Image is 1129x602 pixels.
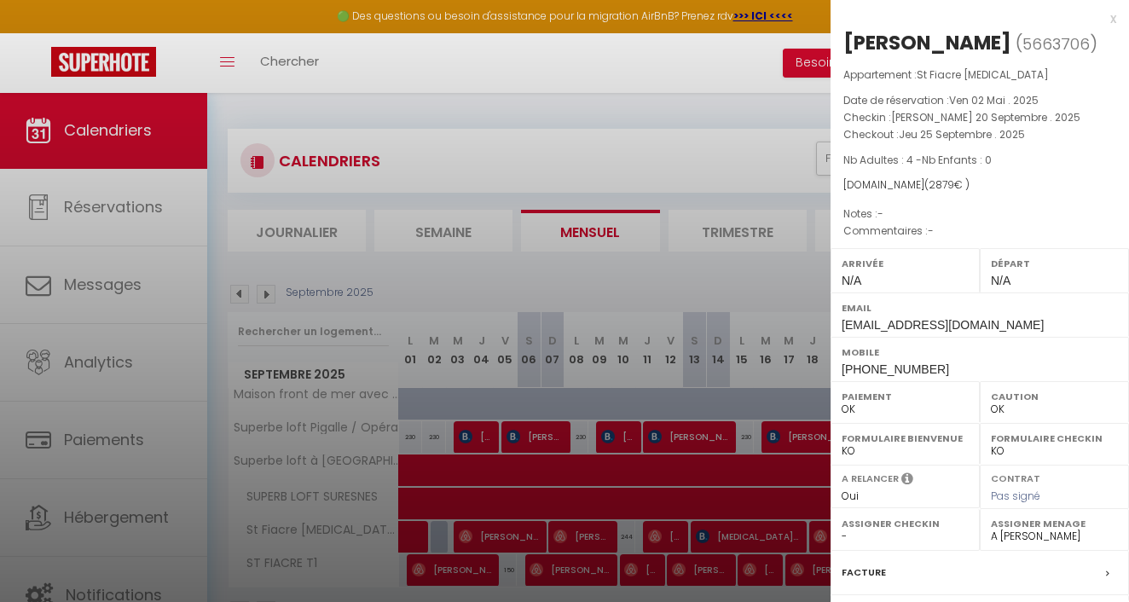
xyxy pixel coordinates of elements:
[842,362,949,376] span: [PHONE_NUMBER]
[843,126,1116,143] p: Checkout :
[843,153,992,167] span: Nb Adultes : 4 -
[991,388,1118,405] label: Caution
[917,67,1049,82] span: St Fiacre [MEDICAL_DATA]
[842,515,969,532] label: Assigner Checkin
[891,110,1080,124] span: [PERSON_NAME] 20 Septembre . 2025
[929,177,954,192] span: 2879
[991,255,1118,272] label: Départ
[877,206,883,221] span: -
[842,388,969,405] label: Paiement
[843,223,1116,240] p: Commentaires :
[842,318,1044,332] span: [EMAIL_ADDRESS][DOMAIN_NAME]
[991,430,1118,447] label: Formulaire Checkin
[991,515,1118,532] label: Assigner Menage
[899,127,1025,142] span: Jeu 25 Septembre . 2025
[842,430,969,447] label: Formulaire Bienvenue
[842,274,861,287] span: N/A
[1022,33,1090,55] span: 5663706
[1016,32,1097,55] span: ( )
[922,153,992,167] span: Nb Enfants : 0
[842,299,1118,316] label: Email
[842,564,886,582] label: Facture
[991,274,1010,287] span: N/A
[924,177,970,192] span: ( € )
[991,489,1040,503] span: Pas signé
[842,255,969,272] label: Arrivée
[843,177,1116,194] div: [DOMAIN_NAME]
[928,223,934,238] span: -
[901,472,913,490] i: Sélectionner OUI si vous souhaiter envoyer les séquences de messages post-checkout
[843,92,1116,109] p: Date de réservation :
[842,344,1118,361] label: Mobile
[843,109,1116,126] p: Checkin :
[843,29,1011,56] div: [PERSON_NAME]
[831,9,1116,29] div: x
[843,205,1116,223] p: Notes :
[949,93,1039,107] span: Ven 02 Mai . 2025
[842,472,899,486] label: A relancer
[991,472,1040,483] label: Contrat
[843,67,1116,84] p: Appartement :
